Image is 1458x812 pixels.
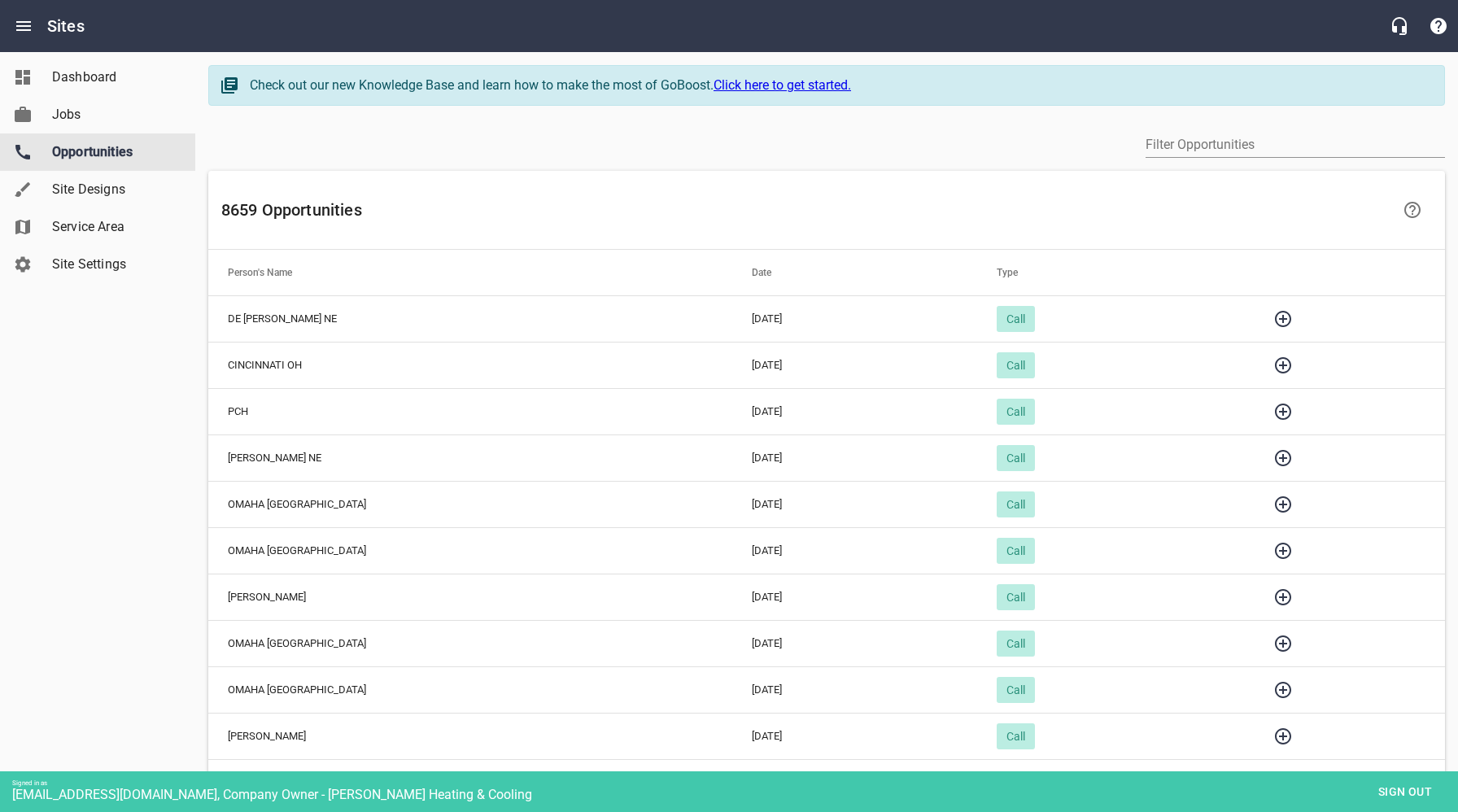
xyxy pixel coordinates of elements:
span: Call [997,637,1035,650]
span: Call [997,312,1035,325]
span: Call [997,405,1035,418]
td: OMAHA [GEOGRAPHIC_DATA] [208,666,732,713]
td: [DATE] [732,388,977,434]
span: Call [997,498,1035,511]
div: Call [997,723,1035,749]
div: Call [997,584,1035,610]
th: Type [977,250,1243,295]
th: Date [732,250,977,295]
span: Dashboard [52,68,176,87]
span: Call [997,683,1035,696]
div: Call [997,306,1035,332]
span: Opportunities [52,142,176,162]
td: [DATE] [732,481,977,527]
span: Call [997,452,1035,465]
td: [DATE] [732,527,977,574]
button: Sign out [1364,777,1446,807]
td: [DATE] [732,666,977,713]
h6: Sites [47,13,85,39]
td: [DATE] [732,713,977,759]
a: Click here to get started. [714,77,851,93]
div: Call [997,445,1035,471]
td: PCH [208,388,732,434]
div: Signed in as [12,779,1458,787]
span: Sign out [1371,782,1439,802]
div: Call [997,631,1035,657]
div: Call [997,677,1035,703]
td: [DATE] [732,434,977,481]
button: Live Chat [1380,7,1419,46]
th: Person's Name [208,250,732,295]
span: Call [997,544,1035,557]
span: Jobs [52,105,176,124]
div: Check out our new Knowledge Base and learn how to make the most of GoBoost. [250,76,1428,95]
a: Learn more about your Opportunities [1393,190,1432,229]
div: Call [997,399,1035,425]
td: [PERSON_NAME] [208,574,732,620]
button: Open drawer [4,7,43,46]
td: [DATE] [732,620,977,666]
td: [DATE] [732,342,977,388]
td: CINCINNATI OH [208,342,732,388]
span: Site Settings [52,255,176,274]
div: Call [997,538,1035,564]
td: [PERSON_NAME] NE [208,434,732,481]
div: Call [997,352,1035,378]
td: OMAHA [GEOGRAPHIC_DATA] [208,620,732,666]
span: Service Area [52,217,176,237]
h6: 8659 Opportunities [221,197,1390,223]
span: Call [997,591,1035,604]
span: Call [997,730,1035,743]
span: Site Designs [52,180,176,199]
span: Call [997,359,1035,372]
td: [DATE] [732,574,977,620]
button: Support Portal [1419,7,1458,46]
input: Filter by author or content. [1146,132,1445,158]
td: [PERSON_NAME] [208,713,732,759]
td: [DATE] [732,295,977,342]
td: OMAHA [GEOGRAPHIC_DATA] [208,527,732,574]
div: Call [997,491,1035,517]
div: [EMAIL_ADDRESS][DOMAIN_NAME], Company Owner - [PERSON_NAME] Heating & Cooling [12,787,1458,802]
td: OMAHA [GEOGRAPHIC_DATA] [208,481,732,527]
td: DE [PERSON_NAME] NE [208,295,732,342]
